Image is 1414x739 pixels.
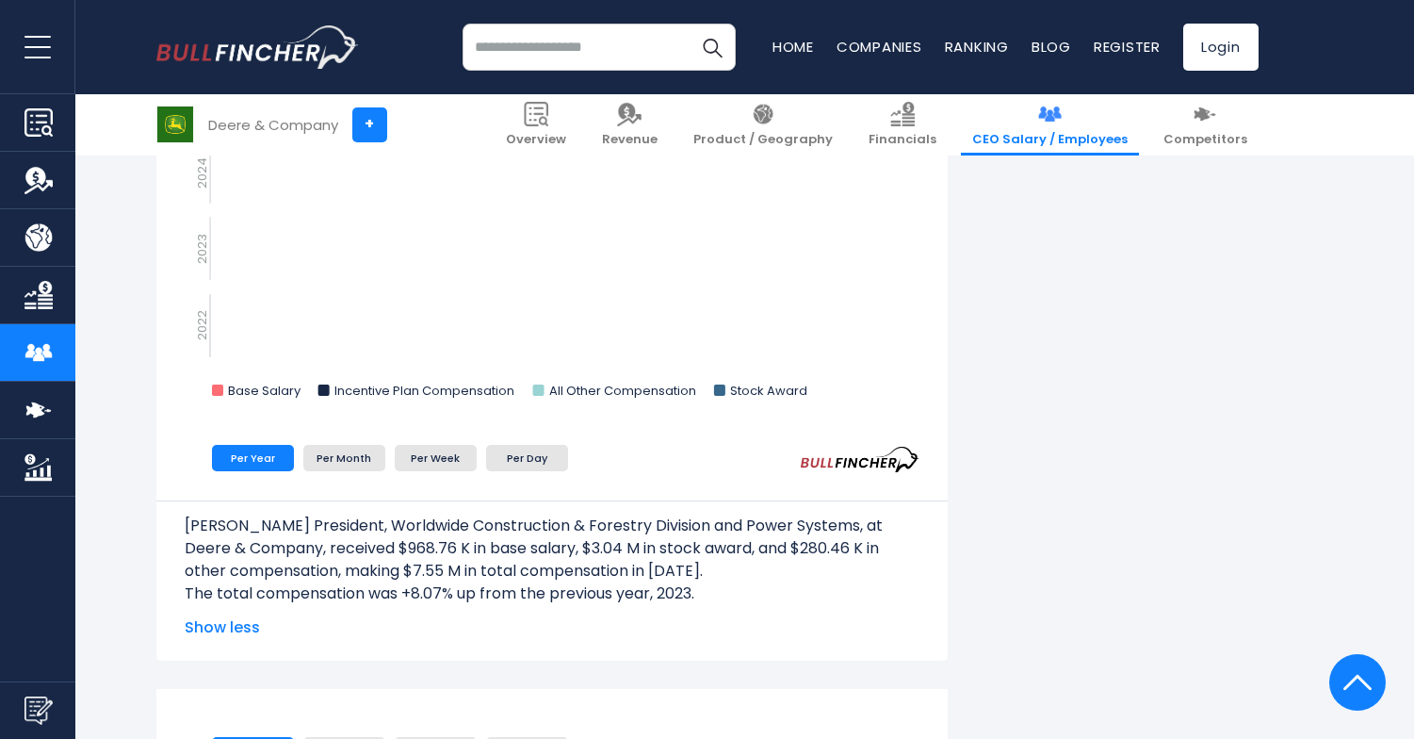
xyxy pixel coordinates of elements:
span: Product / Geography [693,132,833,148]
li: Per Month [303,445,385,471]
text: 2022 [193,310,211,340]
a: CEO Salary / Employees [961,94,1139,156]
span: Financials [869,132,936,148]
li: Per Day [486,445,568,471]
a: Ranking [945,37,1009,57]
a: Go to homepage [156,25,359,69]
a: Revenue [591,94,669,156]
li: Per Year [212,445,294,471]
a: Overview [495,94,577,156]
text: Stock Award [729,382,806,400]
span: CEO Salary / Employees [972,132,1128,148]
img: DE logo [157,107,193,142]
a: Financials [857,94,948,156]
li: Per Week [395,445,477,471]
text: All Other Compensation [548,382,695,400]
a: Competitors [1152,94,1259,156]
a: Product / Geography [682,94,844,156]
button: Search [689,24,736,71]
text: Base Salary [228,382,301,400]
a: Companies [837,37,922,57]
a: + [352,107,387,142]
span: Show less [185,616,919,639]
svg: Ryan D. Campbell President, Worldwide Construction & Forestry Division and Power Systems [185,89,919,419]
p: The total compensation was +8.07% up from the previous year, 2023. [185,583,919,605]
text: Incentive Plan Compensation [333,382,513,400]
img: bullfincher logo [156,25,359,69]
text: 2024 [193,157,211,189]
a: Home [772,37,814,57]
div: Deere & Company [208,114,338,136]
a: Blog [1032,37,1071,57]
span: Revenue [602,132,658,148]
p: [PERSON_NAME] President, Worldwide Construction & Forestry Division and Power Systems, at Deere &... [185,515,919,583]
a: Register [1094,37,1161,57]
a: Login [1183,24,1259,71]
text: 2023 [193,234,211,264]
span: Competitors [1163,132,1247,148]
span: Overview [506,132,566,148]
